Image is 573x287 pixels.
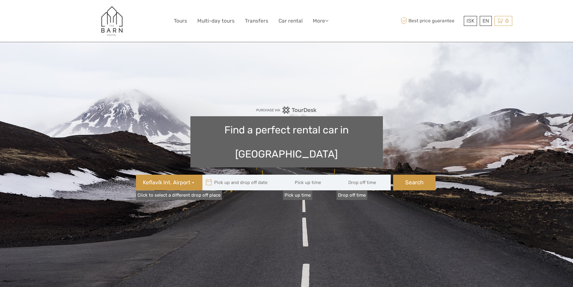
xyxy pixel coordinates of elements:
[136,191,222,200] a: Click to select a different drop off place
[337,175,391,190] input: Drop off time
[393,175,436,190] button: Search
[467,18,474,24] span: ISK
[283,191,312,200] label: Pick up time
[245,17,268,25] a: Transfers
[143,179,190,187] span: Keflavík Int. Airport
[313,17,328,25] a: More
[480,16,492,26] div: EN
[504,18,510,24] span: 0
[399,16,462,26] span: Best price guarantee
[202,175,284,190] input: Pick up and drop off date
[279,17,303,25] a: Car rental
[136,175,202,190] button: Keflavík Int. Airport
[174,17,187,25] a: Tours
[95,5,128,37] img: 822-4d07221c-644f-4af8-be20-45cf39fb8607_logo_big.jpg
[197,17,235,25] a: Multi-day tours
[337,191,367,200] label: Drop off time
[256,106,317,114] img: PurchaseViaTourDesk.png
[190,116,383,167] h1: Find a perfect rental car in [GEOGRAPHIC_DATA]
[283,175,337,190] input: Pick up time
